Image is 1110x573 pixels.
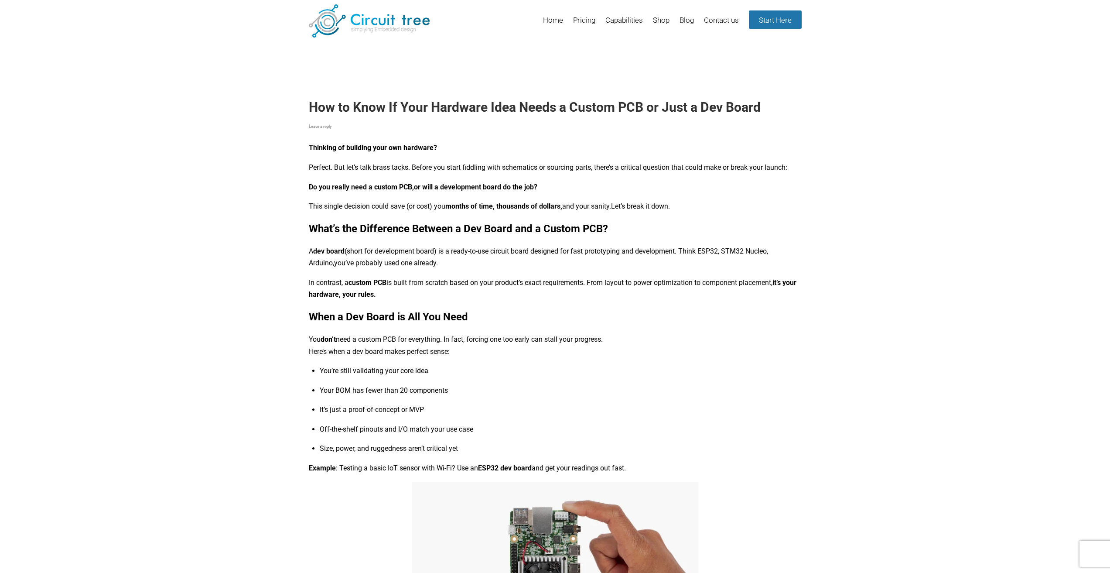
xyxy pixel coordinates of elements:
span: Size, power, and ruggedness aren’t critical yet [320,444,458,453]
span: In contrast, a [309,278,348,287]
span: is built from scratch based on your product’s exact requirements. From layout to power optimizati... [386,278,772,287]
span: Off-the-shelf pinouts and I/O match your use case [320,425,473,433]
img: Circuit Tree [309,4,430,38]
span: and your sanity. [562,202,611,210]
a: Home [543,10,563,38]
a: Blog [680,10,694,38]
span: You’re still validating your core idea [320,367,428,375]
a: Shop [653,10,669,38]
span: (short for development board) is a ready-to-use circuit board designed for fast prototyping and d... [309,247,768,267]
b: custom PCB [348,278,386,287]
span: Here’s when a dev board makes perfect sense: [309,347,450,356]
span: Let’s break it down. [611,202,670,210]
b: ESP32 dev board [478,464,532,472]
a: Leave a reply [309,124,331,129]
h1: How to Know If Your Hardware Idea Needs a Custom PCB or Just a Dev Board [309,100,802,115]
b: When a Dev Board is All You Need [309,311,468,323]
b: Thinking of building your own hardware? [309,144,437,152]
b: What’s the Difference Between a Dev Board and a Custom PCB? [309,223,608,235]
b: months of time, thousands of dollars, [445,202,562,210]
span: and get your readings out fast. [532,464,626,472]
b: Example [309,464,336,472]
span: Your BOM has fewer than 20 components [320,386,448,395]
span: It’s just a proof-of-concept or MVP [320,405,424,414]
b: Do you really need a custom PCB,or will a development board do the job? [309,183,537,191]
span: You [309,335,321,343]
a: Pricing [573,10,595,38]
a: Start Here [749,10,802,29]
a: Contact us [704,10,739,38]
span: This single decision could save (or cost) you [309,202,445,210]
span: : Testing a basic IoT sensor with Wi-Fi? Use an [336,464,478,472]
b: don’t [321,335,336,343]
span: need a custom PCB for everything. In fact, forcing one too early can stall your progress. [336,335,603,343]
span: A [309,247,313,255]
b: dev board [313,247,345,255]
a: Capabilities [605,10,643,38]
span: Perfect. But let’s talk brass tacks. Before you start fiddling with schematics or sourcing parts,... [309,163,787,172]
